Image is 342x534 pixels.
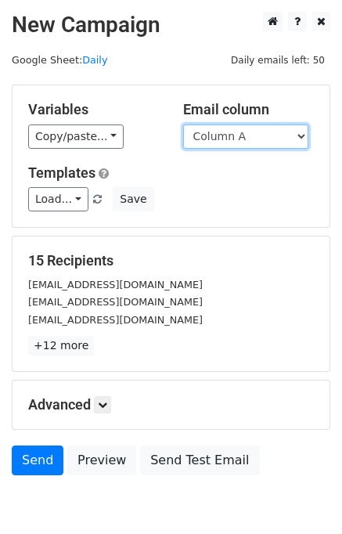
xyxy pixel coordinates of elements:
[28,101,160,118] h5: Variables
[140,446,259,475] a: Send Test Email
[28,336,94,355] a: +12 more
[12,12,330,38] h2: New Campaign
[28,296,203,308] small: [EMAIL_ADDRESS][DOMAIN_NAME]
[12,54,107,66] small: Google Sheet:
[28,124,124,149] a: Copy/paste...
[12,446,63,475] a: Send
[183,101,315,118] h5: Email column
[225,54,330,66] a: Daily emails left: 50
[28,396,314,413] h5: Advanced
[82,54,107,66] a: Daily
[28,187,88,211] a: Load...
[113,187,153,211] button: Save
[264,459,342,534] iframe: Chat Widget
[28,279,203,290] small: [EMAIL_ADDRESS][DOMAIN_NAME]
[28,164,95,181] a: Templates
[67,446,136,475] a: Preview
[28,314,203,326] small: [EMAIL_ADDRESS][DOMAIN_NAME]
[28,252,314,269] h5: 15 Recipients
[225,52,330,69] span: Daily emails left: 50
